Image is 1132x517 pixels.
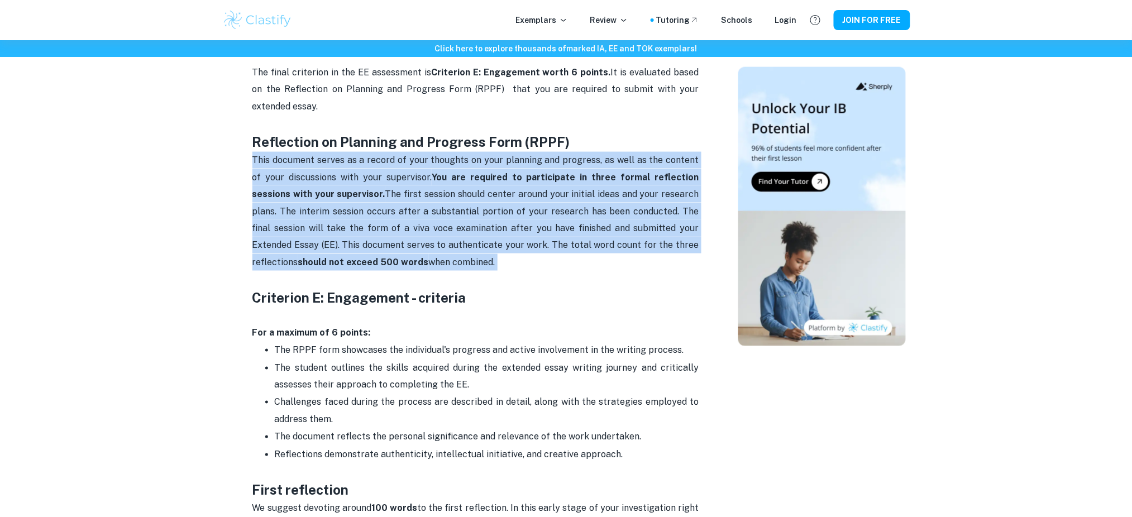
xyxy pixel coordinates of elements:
strong: 100 words [371,503,417,514]
button: Help and Feedback [806,11,825,30]
strong: Reflection on Planning and Progress Form (RPPF) [252,134,570,150]
p: This document serves as a record of your thoughts on your planning and progress, as well as the c... [252,152,699,288]
p: Reflections demonstrate authenticity, intellectual initiative, and creative approach. [275,447,699,463]
h3: First reflection [252,480,699,500]
p: Exemplars [516,14,568,26]
p: The RPPF form showcases the individual's progress and active involvement in the writing process. [275,342,699,359]
button: JOIN FOR FREE [834,10,910,30]
p: Challenges faced during the process are described in detail, along with the strategies employed t... [275,394,699,428]
a: Login [775,14,797,26]
p: Review [590,14,628,26]
strong: should not exceed 500 words [298,257,429,267]
a: Tutoring [656,14,699,26]
strong: For a maximum of 6 points: [252,328,371,338]
strong: You are required to participate in three formal reflection sessions with your supervisor. [252,172,699,199]
strong: Criterion E: Engagement worth 6 points. [431,67,611,78]
img: Clastify logo [222,9,293,31]
p: The student outlines the skills acquired during the extended essay writing journey and critically... [275,360,699,394]
p: The document reflects the personal significance and relevance of the work undertaken. [275,429,699,446]
a: Schools [722,14,753,26]
strong: Criterion E: Engagement - criteria [252,290,466,306]
h6: Click here to explore thousands of marked IA, EE and TOK exemplars ! [2,42,1130,55]
img: Thumbnail [738,67,906,346]
p: The final criterion in the EE assessment is It is evaluated based on the Reflection on Planning a... [252,47,699,115]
